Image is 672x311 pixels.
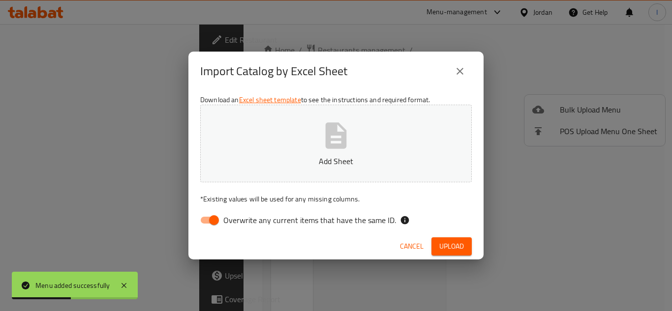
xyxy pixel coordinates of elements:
[223,214,396,226] span: Overwrite any current items that have the same ID.
[431,237,472,255] button: Upload
[200,105,472,182] button: Add Sheet
[239,93,301,106] a: Excel sheet template
[188,91,484,233] div: Download an to see the instructions and required format.
[200,63,347,79] h2: Import Catalog by Excel Sheet
[215,155,457,167] p: Add Sheet
[448,59,472,83] button: close
[400,240,424,253] span: Cancel
[396,237,428,255] button: Cancel
[439,240,464,253] span: Upload
[35,280,110,291] div: Menu added successfully
[200,194,472,204] p: Existing values will be used for any missing columns.
[400,215,410,225] svg: If the overwrite option isn't selected, then the items that match an existing ID will be ignored ...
